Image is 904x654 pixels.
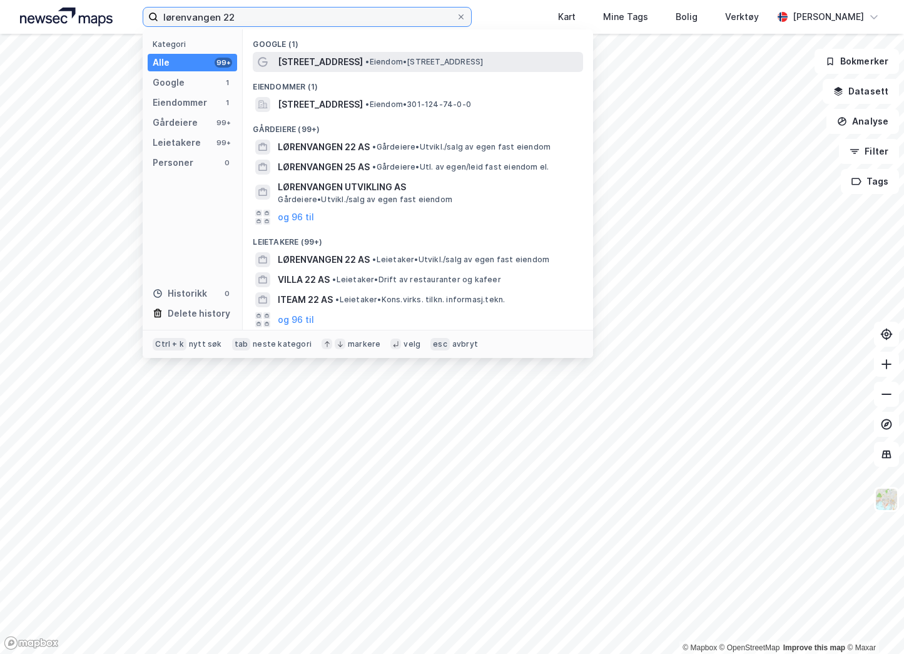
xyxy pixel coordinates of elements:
div: 99+ [215,118,232,128]
span: • [332,275,336,284]
div: Delete history [168,306,230,321]
span: • [372,142,376,151]
span: [STREET_ADDRESS] [278,54,363,69]
div: tab [232,338,251,350]
div: Kontrollprogram for chat [841,594,904,654]
div: esc [430,338,450,350]
div: Leietakere (99+) [243,227,593,250]
button: Analyse [826,109,899,134]
div: nytt søk [189,339,222,349]
span: LØRENVANGEN UTVIKLING AS [278,180,578,195]
span: Leietaker • Utvikl./salg av egen fast eiendom [372,255,549,265]
div: 1 [222,78,232,88]
button: Datasett [823,79,899,104]
span: Eiendom • [STREET_ADDRESS] [365,57,483,67]
div: Leietakere [153,135,201,150]
span: ITEAM 22 AS [278,292,333,307]
div: [PERSON_NAME] [793,9,864,24]
span: Leietaker • Drift av restauranter og kafeer [332,275,500,285]
div: velg [404,339,420,349]
div: Verktøy [725,9,759,24]
input: Søk på adresse, matrikkel, gårdeiere, leietakere eller personer [158,8,456,26]
div: 99+ [215,58,232,68]
div: Ctrl + k [153,338,186,350]
span: • [372,162,376,171]
div: 1 [222,98,232,108]
button: Bokmerker [815,49,899,74]
div: Kategori [153,39,237,49]
span: LØRENVANGEN 22 AS [278,252,370,267]
span: Gårdeiere • Utvikl./salg av egen fast eiendom [372,142,551,152]
span: LØRENVANGEN 22 AS [278,140,370,155]
div: Eiendommer [153,95,207,110]
iframe: Chat Widget [841,594,904,654]
div: Kart [558,9,576,24]
div: neste kategori [253,339,312,349]
div: Bolig [676,9,698,24]
div: Alle [153,55,170,70]
span: Gårdeiere • Utl. av egen/leid fast eiendom el. [372,162,549,172]
a: Mapbox [683,643,717,652]
a: Mapbox homepage [4,636,59,650]
span: VILLA 22 AS [278,272,330,287]
img: logo.a4113a55bc3d86da70a041830d287a7e.svg [20,8,113,26]
div: markere [348,339,380,349]
div: 0 [222,158,232,168]
div: Eiendommer (1) [243,72,593,95]
button: Filter [839,139,899,164]
span: • [372,255,376,264]
span: Leietaker • Kons.virks. tilkn. informasj.tekn. [335,295,505,305]
div: Personer [153,155,193,170]
span: LØRENVANGEN 25 AS [278,160,370,175]
button: og 96 til [278,312,314,327]
div: Gårdeiere (99+) [243,115,593,137]
a: Improve this map [783,643,845,652]
div: Mine Tags [603,9,648,24]
div: 99+ [215,138,232,148]
div: Google (1) [243,29,593,52]
span: • [365,57,369,66]
a: OpenStreetMap [719,643,780,652]
span: [STREET_ADDRESS] [278,97,363,112]
div: Google [153,75,185,90]
img: Z [875,488,898,511]
span: Eiendom • 301-124-74-0-0 [365,100,471,110]
button: Tags [841,169,899,194]
div: Historikk [153,286,207,301]
span: • [365,100,369,109]
span: Gårdeiere • Utvikl./salg av egen fast eiendom [278,195,452,205]
div: 0 [222,289,232,299]
button: og 96 til [278,210,314,225]
div: Gårdeiere [153,115,198,130]
span: • [335,295,339,304]
div: avbryt [452,339,478,349]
